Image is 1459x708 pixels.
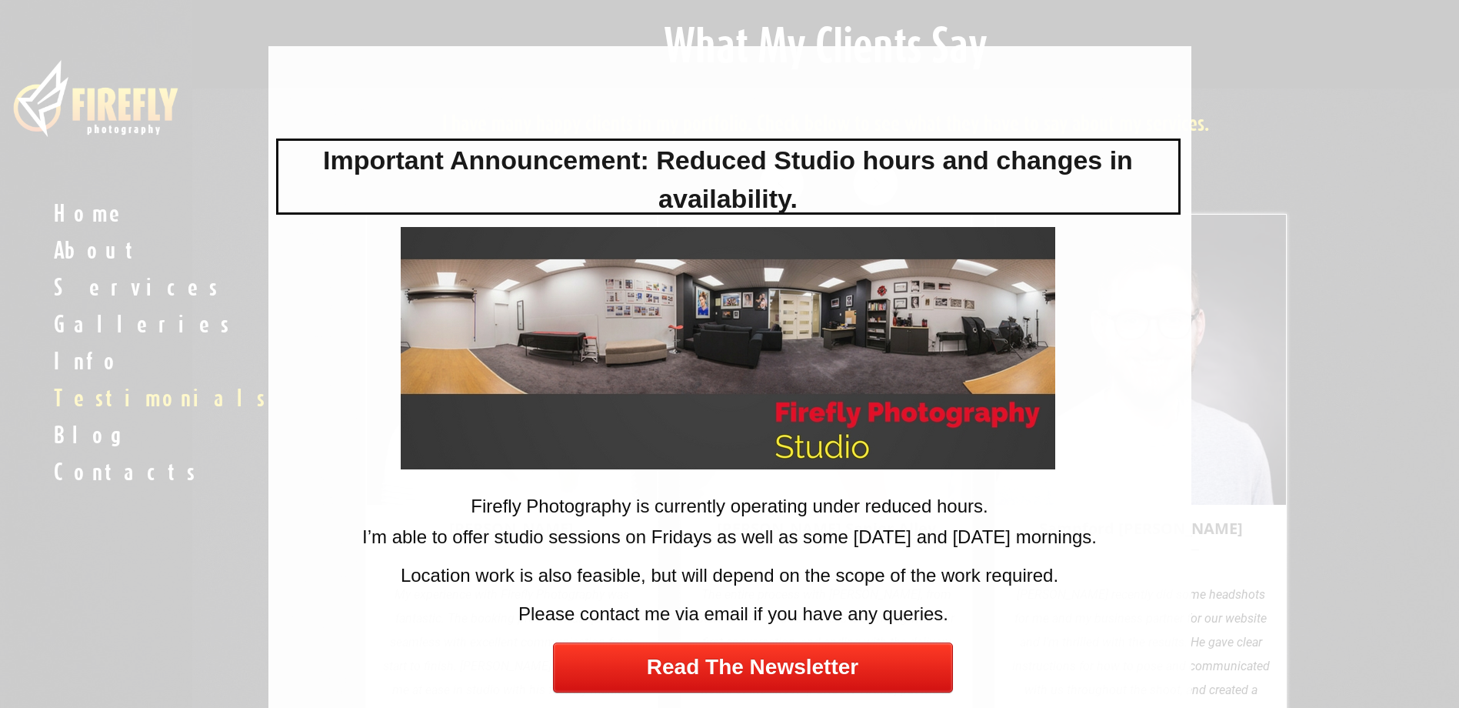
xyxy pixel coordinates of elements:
div: Location work is also feasible, but will depend on the scope of the work required. [272,562,1188,596]
div: Please contact me via email if you have any queries. [276,600,1191,635]
div: Important Announcement: Reduced Studio hours and changes in availability. [276,139,1181,215]
div: Firefly Photography is currently operating under reduced hours. [272,493,1188,519]
a: Read The Newsletter [553,643,953,693]
div: I’m able to offer studio sessions on Fridays as well as some [DATE] and [DATE] mornings. [272,523,1188,558]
